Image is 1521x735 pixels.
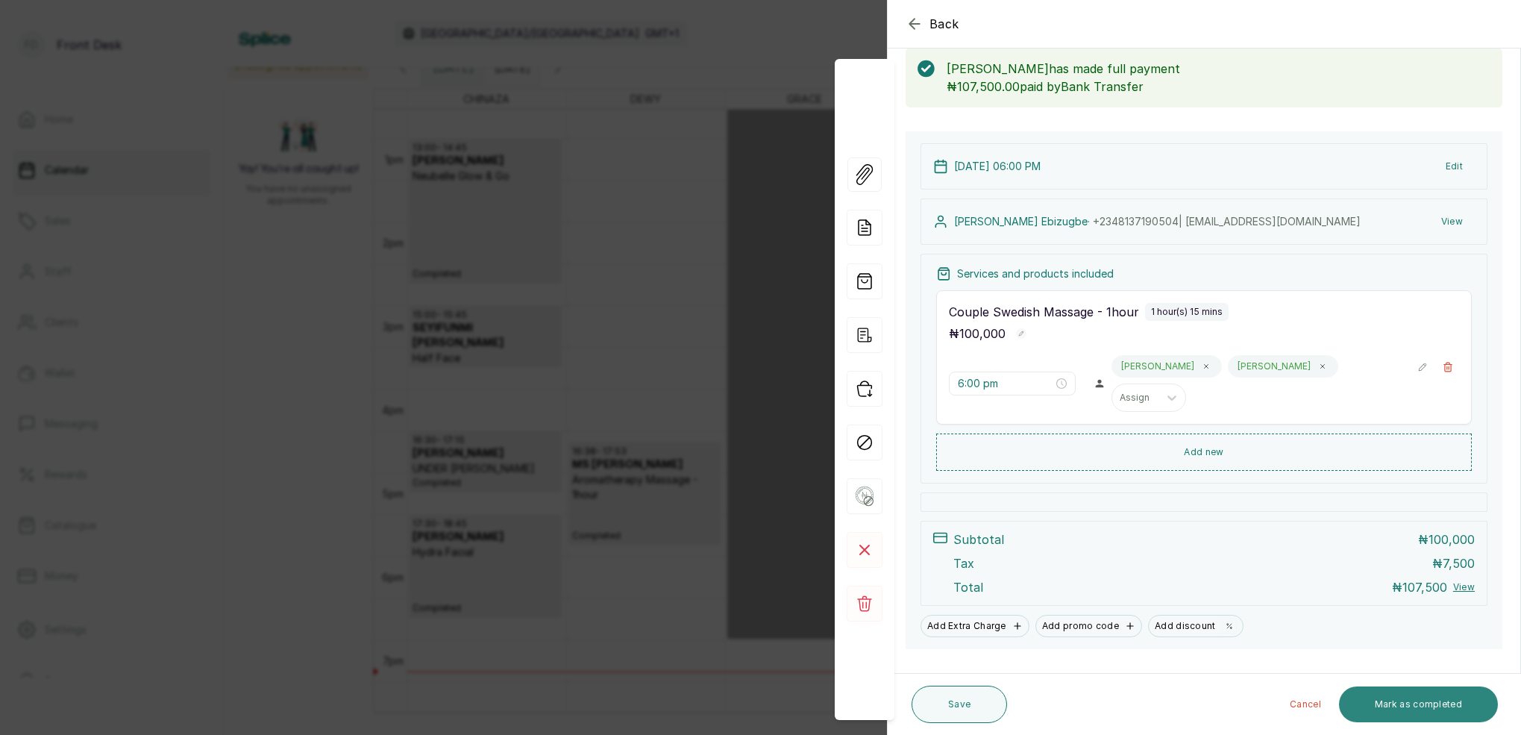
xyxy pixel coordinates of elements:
span: 100,000 [959,326,1006,341]
p: ₦ [1432,554,1475,572]
button: Add new [936,434,1472,471]
p: Total [953,578,983,596]
input: Select time [958,375,1053,392]
p: [DATE] 06:00 PM [954,159,1041,174]
button: Add Extra Charge [921,615,1029,637]
p: 1 hour(s) 15 mins [1151,306,1223,318]
button: Mark as completed [1339,686,1498,722]
button: Back [906,15,959,33]
p: ₦ [1418,531,1475,548]
button: Save [912,686,1007,723]
p: [PERSON_NAME] [1238,360,1311,372]
button: View [1453,581,1475,593]
p: ₦ [1392,578,1447,596]
button: Cancel [1278,686,1333,722]
button: Add promo code [1035,615,1142,637]
p: [PERSON_NAME] [1121,360,1194,372]
span: Back [929,15,959,33]
p: [PERSON_NAME] has made full payment [947,60,1490,78]
span: 100,000 [1429,532,1475,547]
span: 107,500 [1402,580,1447,595]
p: ₦107,500.00 paid by Bank Transfer [947,78,1490,96]
button: Add discount [1148,615,1244,637]
p: Tax [953,554,974,572]
p: Couple Swedish Massage - 1hour [949,303,1139,321]
p: Subtotal [953,531,1004,548]
p: ₦ [949,325,1006,343]
button: View [1429,208,1475,235]
span: +234 8137190504 | [EMAIL_ADDRESS][DOMAIN_NAME] [1093,215,1361,228]
p: Services and products included [957,266,1114,281]
p: [PERSON_NAME] Ebizugbe · [954,214,1361,229]
button: Edit [1434,153,1475,180]
span: 7,500 [1443,556,1475,571]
